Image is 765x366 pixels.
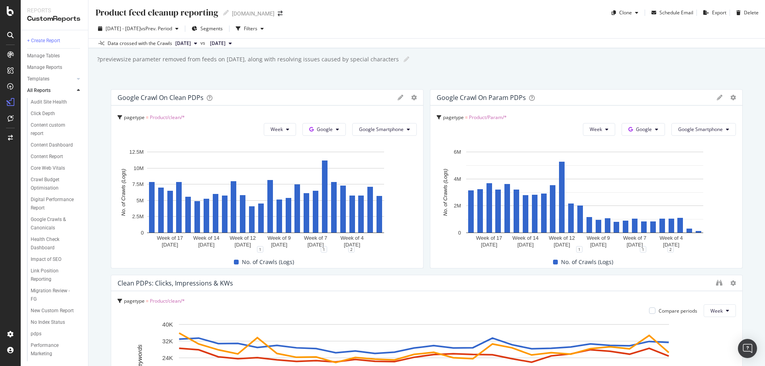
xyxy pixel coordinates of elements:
[175,40,191,47] span: 2025 Aug. 25th
[437,148,733,249] div: A chart.
[712,9,726,16] div: Export
[442,169,448,216] text: No. of Crawls (Logs)
[27,14,82,23] div: CustomReports
[31,153,63,161] div: Content Report
[223,10,229,16] i: Edit report name
[31,330,41,338] div: pdps
[744,9,759,16] div: Delete
[27,75,75,83] a: Templates
[302,123,346,136] button: Google
[95,22,182,35] button: [DATE] - [DATE]vsPrev. Period
[704,304,736,317] button: Week
[404,57,409,62] i: Edit report name
[278,11,282,16] div: arrow-right-arrow-left
[124,297,145,304] span: pagetype
[31,98,67,106] div: Audit Site Health
[31,196,76,212] div: Digital Performance Report
[31,307,74,315] div: New Custom Report
[458,230,461,236] text: 0
[31,141,73,149] div: Content Dashboard
[31,318,82,327] a: No Index Status
[95,6,218,19] div: Product feed cleanup reporting
[31,341,82,358] a: Performance Marketing
[27,52,60,60] div: Manage Tables
[132,181,144,187] text: 7.5M
[359,126,404,133] span: Google Smartphone
[583,123,615,136] button: Week
[207,39,235,48] button: [DATE]
[31,341,75,358] div: Performance Marketing
[31,215,76,232] div: Google Crawls & Canonicals
[549,235,575,241] text: Week of 12
[271,242,287,248] text: [DATE]
[517,242,534,248] text: [DATE]
[137,198,144,204] text: 5M
[348,246,355,252] div: 2
[636,126,652,133] span: Google
[31,164,82,172] a: Core Web Vitals
[476,235,502,241] text: Week of 17
[31,307,82,315] a: New Custom Report
[268,235,291,241] text: Week of 9
[31,255,61,264] div: Impact of SEO
[172,39,200,48] button: [DATE]
[244,25,257,32] div: Filters
[454,149,461,155] text: 6M
[623,235,646,241] text: Week of 7
[304,235,327,241] text: Week of 7
[317,126,333,133] span: Google
[188,22,226,35] button: Segments
[587,235,610,241] text: Week of 9
[157,235,183,241] text: Week of 17
[31,215,82,232] a: Google Crawls & Canonicals
[648,6,693,19] button: Schedule Email
[469,114,507,121] span: Product/Param/*
[27,86,75,95] a: All Reports
[132,214,144,220] text: 2.5M
[108,40,172,47] div: Data crossed with the Crawls
[619,9,632,16] div: Clone
[31,141,82,149] a: Content Dashboard
[118,279,233,287] div: Clean PDPs: clicks, impressions & KWs
[31,267,75,284] div: Link Position Reporting
[31,267,82,284] a: Link Position Reporting
[659,235,683,241] text: Week of 4
[512,235,539,241] text: Week of 14
[27,52,82,60] a: Manage Tables
[141,230,143,236] text: 0
[554,242,570,248] text: [DATE]
[111,89,424,268] div: Google crawl on clean PDPspagetype = Product/clean/*WeekGoogleGoogle SmartphoneA chart.112No. of ...
[150,297,185,304] span: Product/clean/*
[230,235,256,241] text: Week of 12
[233,22,267,35] button: Filters
[31,287,82,303] a: Migration Review - FG
[106,25,141,32] span: [DATE] - [DATE]
[118,148,414,249] svg: A chart.
[27,37,82,45] a: + Create Report
[27,63,82,72] a: Manage Reports
[344,242,360,248] text: [DATE]
[141,25,172,32] span: vs Prev. Period
[430,89,743,268] div: Google crawl on param PDPspagetype = Product/Param/*WeekGoogleGoogle SmartphoneA chart.112No. of ...
[31,255,82,264] a: Impact of SEO
[200,39,207,47] span: vs
[608,6,641,19] button: Clone
[31,121,75,138] div: Content custom report
[232,10,275,18] div: [DOMAIN_NAME]
[31,196,82,212] a: Digital Performance Report
[31,176,82,192] a: Crawl Budget Optimisation
[210,40,226,47] span: 2025 Feb. 3rd
[640,246,646,252] div: 1
[162,321,173,328] text: 40K
[576,246,583,252] div: 1
[150,114,185,121] span: Product/clean/*
[27,86,51,95] div: All Reports
[352,123,417,136] button: Google Smartphone
[31,121,82,138] a: Content custom report
[242,257,294,267] span: No. of Crawls (Logs)
[31,330,82,338] a: pdps
[162,338,173,344] text: 32K
[31,287,75,303] div: Migration Review - FG
[671,123,736,136] button: Google Smartphone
